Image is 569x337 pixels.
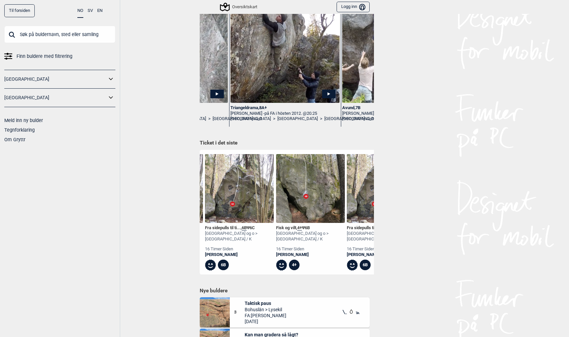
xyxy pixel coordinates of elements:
[88,4,93,17] button: SV
[230,111,339,116] div: [PERSON_NAME] -
[242,225,247,231] span: 6B
[347,252,416,258] a: [PERSON_NAME]
[205,154,274,223] img: Fra sidepulls til tinderangling 210410
[205,252,274,258] a: [PERSON_NAME]
[347,231,416,242] div: [GEOGRAPHIC_DATA] og o > [GEOGRAPHIC_DATA] / K
[4,52,115,61] a: Finn buldere med filtrering
[276,231,345,242] div: [GEOGRAPHIC_DATA] og o > [GEOGRAPHIC_DATA] / K
[200,287,370,294] h1: Nye buldere
[289,260,300,271] div: 4+
[17,52,72,61] span: Finn buldere med filtrering
[245,313,286,318] span: FA: [PERSON_NAME]
[297,225,302,231] span: 4+
[205,231,274,242] div: [GEOGRAPHIC_DATA] og o > [GEOGRAPHIC_DATA] / K
[234,310,245,315] span: 3
[245,318,286,324] span: [DATE]
[337,2,369,13] button: Logg inn
[347,154,416,223] img: Fra sidepulls til tinderangling 210410
[213,116,262,122] a: [GEOGRAPHIC_DATA] väst
[221,3,257,11] div: Oversiktskart
[342,116,383,122] a: [GEOGRAPHIC_DATA]
[250,225,255,230] span: 6C
[305,225,310,230] span: 6B
[324,116,374,122] a: [GEOGRAPHIC_DATA] väst
[264,111,317,116] span: på FA i hösten 2012. @20.25
[97,4,102,17] button: EN
[347,246,416,252] div: 16 timer siden
[205,225,274,231] div: Fra sidepulls til ti... , Ψ
[4,26,115,43] input: Søk på buldernavn, sted eller samling
[77,4,83,18] button: NO
[230,105,339,111] div: Triangeldrama , 8A+
[4,4,35,17] a: Til forsiden
[4,93,107,103] a: [GEOGRAPHIC_DATA]
[276,252,345,258] a: [PERSON_NAME]
[276,225,345,231] div: Fisk og vilt , Ψ
[200,297,230,327] img: Taktisk paus
[276,154,345,223] img: Fisk og vilt 210503
[4,118,43,123] a: Meld inn ny bulder
[360,260,371,271] div: 6B
[200,297,370,327] div: Taktisk paus3Taktisk pausBohuslän > LysekilFA:[PERSON_NAME][DATE]
[245,300,286,306] span: Taktisk paus
[200,140,370,147] h1: Ticket i det siste
[273,116,275,122] span: >
[230,116,271,122] a: [GEOGRAPHIC_DATA]
[245,307,286,313] span: Bohuslän > Lysekil
[208,116,211,122] span: >
[4,74,107,84] a: [GEOGRAPHIC_DATA]
[347,225,416,231] div: Fra sidepulls til ti... , Ψ
[276,246,345,252] div: 16 timer siden
[342,111,451,116] div: [PERSON_NAME] -
[320,116,322,122] span: >
[277,116,318,122] a: [GEOGRAPHIC_DATA]
[218,260,229,271] div: 6B
[205,246,274,252] div: 16 timer siden
[4,127,35,133] a: Tegnforklaring
[4,137,25,142] a: Om Gryttr
[342,105,451,111] div: Avund , 7B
